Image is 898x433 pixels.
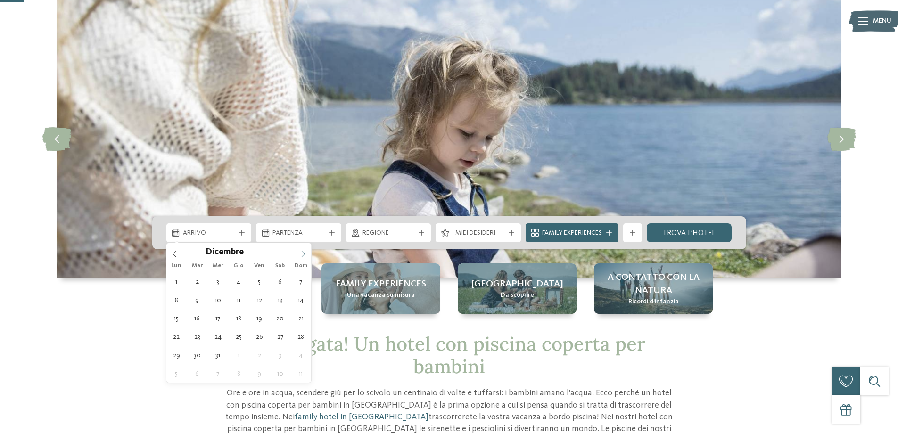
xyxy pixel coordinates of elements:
[244,247,275,257] input: Year
[206,248,244,257] span: Dicembre
[230,346,248,364] span: Gennaio 1, 2026
[290,263,311,269] span: Dom
[167,364,186,383] span: Gennaio 5, 2026
[501,291,534,300] span: Da scoprire
[188,346,206,364] span: Dicembre 30, 2025
[471,278,563,291] span: [GEOGRAPHIC_DATA]
[292,309,310,327] span: Dicembre 21, 2025
[183,229,235,238] span: Arrivo
[209,346,227,364] span: Dicembre 31, 2025
[207,263,228,269] span: Mer
[250,291,269,309] span: Dicembre 12, 2025
[292,291,310,309] span: Dicembre 14, 2025
[603,271,703,297] span: A contatto con la natura
[250,364,269,383] span: Gennaio 9, 2026
[230,272,248,291] span: Dicembre 4, 2025
[187,263,207,269] span: Mar
[166,263,187,269] span: Lun
[188,364,206,383] span: Gennaio 6, 2026
[253,332,645,378] span: Che figata! Un hotel con piscina coperta per bambini
[167,346,186,364] span: Dicembre 29, 2025
[270,263,290,269] span: Sab
[542,229,602,238] span: Family Experiences
[167,327,186,346] span: Dicembre 22, 2025
[362,229,415,238] span: Regione
[271,272,289,291] span: Dicembre 6, 2025
[250,309,269,327] span: Dicembre 19, 2025
[230,309,248,327] span: Dicembre 18, 2025
[347,291,415,300] span: Una vacanza su misura
[271,309,289,327] span: Dicembre 20, 2025
[188,327,206,346] span: Dicembre 23, 2025
[292,327,310,346] span: Dicembre 28, 2025
[167,272,186,291] span: Dicembre 1, 2025
[272,229,325,238] span: Partenza
[230,364,248,383] span: Gennaio 8, 2026
[292,346,310,364] span: Gennaio 4, 2026
[209,309,227,327] span: Dicembre 17, 2025
[250,272,269,291] span: Dicembre 5, 2025
[452,229,504,238] span: I miei desideri
[647,223,732,242] a: trova l’hotel
[250,346,269,364] span: Gennaio 2, 2026
[321,263,440,314] a: Cercate un hotel con piscina coperta per bambini in Alto Adige? Family experiences Una vacanza su...
[271,364,289,383] span: Gennaio 10, 2026
[458,263,577,314] a: Cercate un hotel con piscina coperta per bambini in Alto Adige? [GEOGRAPHIC_DATA] Da scoprire
[271,327,289,346] span: Dicembre 27, 2025
[228,263,249,269] span: Gio
[209,272,227,291] span: Dicembre 3, 2025
[292,272,310,291] span: Dicembre 7, 2025
[188,272,206,291] span: Dicembre 2, 2025
[271,346,289,364] span: Gennaio 3, 2026
[167,291,186,309] span: Dicembre 8, 2025
[209,291,227,309] span: Dicembre 10, 2025
[628,297,679,307] span: Ricordi d’infanzia
[249,263,270,269] span: Ven
[209,364,227,383] span: Gennaio 7, 2026
[594,263,713,314] a: Cercate un hotel con piscina coperta per bambini in Alto Adige? A contatto con la natura Ricordi ...
[295,413,428,421] a: family hotel in [GEOGRAPHIC_DATA]
[250,327,269,346] span: Dicembre 26, 2025
[271,291,289,309] span: Dicembre 13, 2025
[167,309,186,327] span: Dicembre 15, 2025
[292,364,310,383] span: Gennaio 11, 2026
[336,278,426,291] span: Family experiences
[188,291,206,309] span: Dicembre 9, 2025
[230,291,248,309] span: Dicembre 11, 2025
[209,327,227,346] span: Dicembre 24, 2025
[188,309,206,327] span: Dicembre 16, 2025
[230,327,248,346] span: Dicembre 25, 2025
